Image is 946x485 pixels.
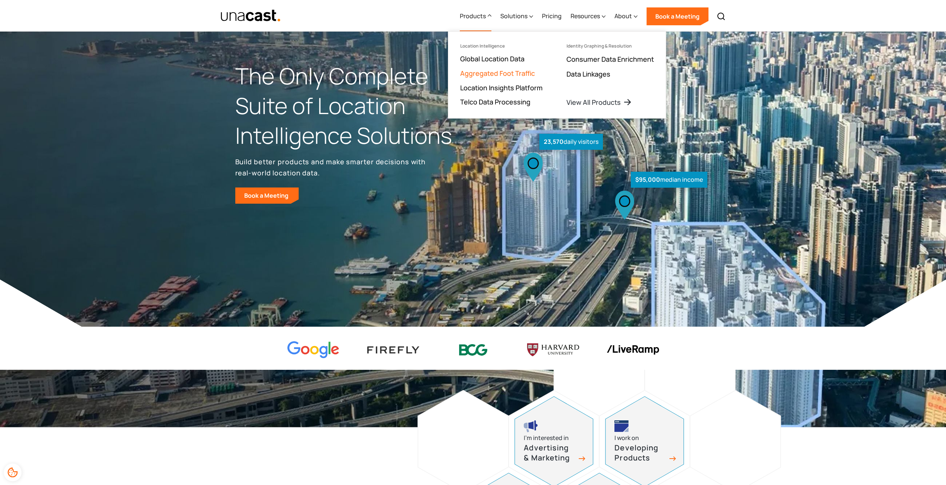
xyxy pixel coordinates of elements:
[460,97,530,106] a: Telco Data Processing
[527,341,579,359] img: Harvard U logo
[635,175,660,184] strong: $95,000
[571,12,600,20] div: Resources
[235,156,429,178] p: Build better products and make smarter decisions with real-world location data.
[500,12,527,20] div: Solutions
[566,55,654,64] a: Consumer Data Enrichment
[631,172,707,188] div: median income
[571,1,606,32] div: Resources
[614,433,639,443] div: I work on
[566,43,632,49] div: Identity Graphing & Resolution
[4,463,22,481] div: Cookie Preferences
[500,1,533,32] div: Solutions
[614,1,637,32] div: About
[566,69,610,78] a: Data Linkages
[220,9,281,22] a: home
[460,12,486,20] div: Products
[287,341,339,359] img: Google logo Color
[607,345,659,355] img: liveramp logo
[539,134,603,150] div: daily visitors
[717,12,726,21] img: Search icon
[566,98,632,107] a: View All Products
[524,433,569,443] div: I’m interested in
[447,339,499,360] img: BCG logo
[235,187,299,204] a: Book a Meeting
[448,31,666,119] nav: Products
[460,54,524,63] a: Global Location Data
[542,1,562,32] a: Pricing
[524,420,538,432] img: advertising and marketing icon
[614,12,632,20] div: About
[460,43,505,49] div: Location Intelligence
[235,61,473,150] h1: The Only Complete Suite of Location Intelligence Solutions
[367,346,419,353] img: Firefly Advertising logo
[460,83,543,92] a: Location Insights Platform
[646,7,708,25] a: Book a Meeting
[220,9,281,22] img: Unacast text logo
[614,420,629,432] img: developing products icon
[544,138,564,146] strong: 23,570
[460,69,535,78] a: Aggregated Foot Traffic
[614,443,666,463] h3: Developing Products
[460,1,491,32] div: Products
[524,443,576,463] h3: Advertising & Marketing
